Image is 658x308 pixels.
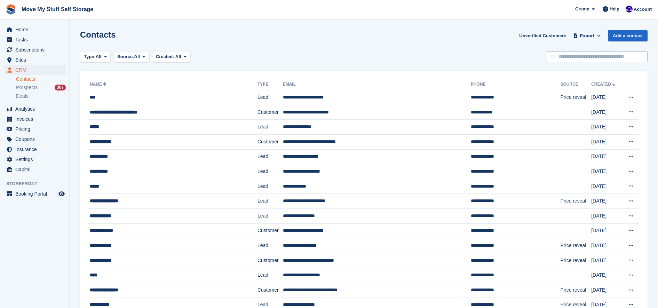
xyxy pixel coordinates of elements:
td: [DATE] [591,179,622,194]
a: Deals [16,93,66,100]
td: Lead [257,90,283,105]
span: Created: [156,54,174,59]
td: Lead [257,268,283,283]
span: Type: [84,53,96,60]
span: Booking Portal [15,189,57,199]
a: menu [3,104,66,114]
td: [DATE] [591,164,622,179]
h1: Contacts [80,30,116,39]
td: Lead [257,149,283,164]
td: Customer [257,253,283,268]
td: Lead [257,164,283,179]
a: Move My Stuff Self Storage [19,3,96,15]
button: Type: All [80,51,111,63]
td: Lead [257,208,283,223]
span: Deals [16,93,29,100]
td: Price reveal [561,253,592,268]
a: menu [3,144,66,154]
button: Export [572,30,602,41]
span: Source: [117,53,134,60]
span: All [96,53,102,60]
span: Create [575,6,589,13]
span: Insurance [15,144,57,154]
td: Price reveal [561,238,592,253]
td: [DATE] [591,90,622,105]
a: Name [90,82,108,87]
a: menu [3,65,66,75]
a: Contacts [16,76,66,82]
a: menu [3,155,66,164]
td: [DATE] [591,208,622,223]
a: menu [3,189,66,199]
button: Source: All [113,51,149,63]
td: Lead [257,194,283,209]
span: Subscriptions [15,45,57,55]
td: [DATE] [591,223,622,238]
a: Prospects 307 [16,84,66,91]
td: [DATE] [591,134,622,149]
th: Phone [471,79,561,90]
span: All [134,53,140,60]
th: Type [257,79,283,90]
span: Tasks [15,35,57,45]
td: [DATE] [591,105,622,120]
td: Lead [257,120,283,135]
span: Coupons [15,134,57,144]
span: Pricing [15,124,57,134]
td: [DATE] [591,149,622,164]
a: menu [3,35,66,45]
button: Created: All [152,51,190,63]
th: Source [561,79,592,90]
a: menu [3,55,66,65]
img: Jade Whetnall [626,6,633,13]
a: Preview store [57,190,66,198]
td: Price reveal [561,90,592,105]
td: Customer [257,283,283,298]
td: Price reveal [561,194,592,209]
td: [DATE] [591,120,622,135]
span: Home [15,25,57,34]
a: menu [3,45,66,55]
span: Export [580,32,594,39]
a: Created [591,82,617,87]
td: Customer [257,223,283,238]
a: menu [3,165,66,174]
td: [DATE] [591,268,622,283]
a: Add a contact [608,30,648,41]
div: 307 [55,85,66,90]
td: Customer [257,105,283,120]
td: [DATE] [591,194,622,209]
span: Account [634,6,652,13]
td: Customer [257,134,283,149]
a: menu [3,114,66,124]
td: Price reveal [561,283,592,298]
td: Lead [257,179,283,194]
span: Storefront [6,180,69,187]
span: Capital [15,165,57,174]
td: [DATE] [591,238,622,253]
a: Unverified Customers [516,30,569,41]
a: menu [3,25,66,34]
span: Help [610,6,619,13]
td: [DATE] [591,283,622,298]
img: stora-icon-8386f47178a22dfd0bd8f6a31ec36ba5ce8667c1dd55bd0f319d3a0aa187defe.svg [6,4,16,15]
span: Invoices [15,114,57,124]
td: [DATE] [591,253,622,268]
span: Prospects [16,84,38,91]
span: All [175,54,181,59]
span: Sites [15,55,57,65]
span: CRM [15,65,57,75]
a: menu [3,134,66,144]
th: Email [283,79,471,90]
span: Settings [15,155,57,164]
td: Lead [257,238,283,253]
span: Analytics [15,104,57,114]
a: menu [3,124,66,134]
